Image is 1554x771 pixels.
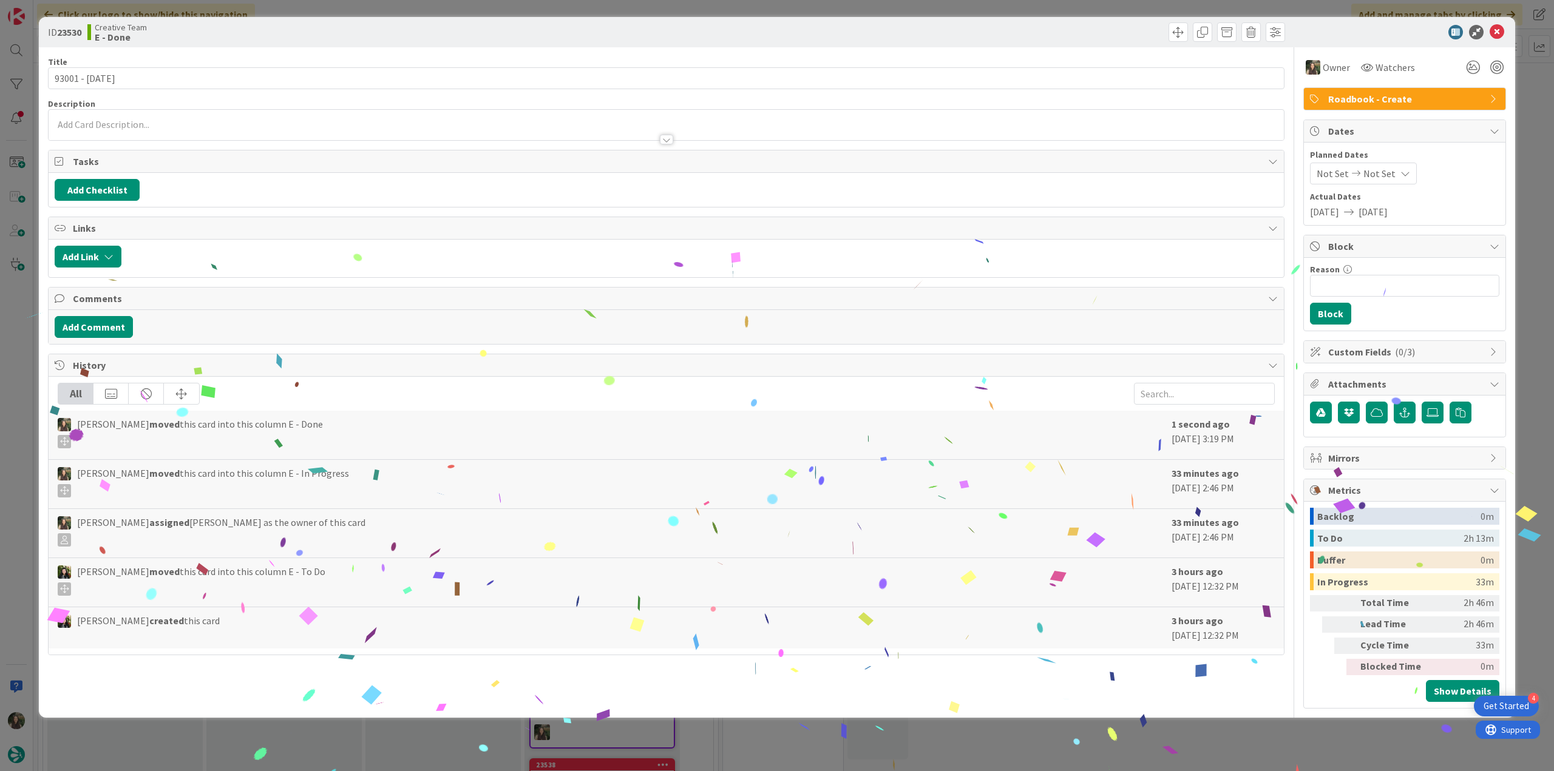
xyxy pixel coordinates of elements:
b: 3 hours ago [1172,565,1223,577]
div: 33m [1432,638,1494,654]
span: Attachments [1328,377,1484,391]
div: [DATE] 2:46 PM [1172,466,1275,502]
img: IG [58,467,71,480]
b: 3 hours ago [1172,614,1223,627]
div: Get Started [1484,700,1529,712]
div: In Progress [1317,573,1476,590]
span: Links [73,221,1262,235]
div: Cycle Time [1360,638,1427,654]
span: [PERSON_NAME] this card into this column E - In Progress [77,466,349,497]
b: 33 minutes ago [1172,516,1239,528]
span: [PERSON_NAME] [PERSON_NAME] as the owner of this card [77,515,365,547]
label: Reason [1310,264,1340,275]
div: 33m [1476,573,1494,590]
div: 0m [1481,508,1494,525]
div: Open Get Started checklist, remaining modules: 4 [1474,696,1539,716]
div: Blocked Time [1360,659,1427,675]
span: ( 0/3 ) [1395,346,1415,358]
div: [DATE] 12:32 PM [1172,613,1275,642]
span: Block [1328,239,1484,254]
img: IG [1306,60,1320,75]
img: BC [58,614,71,628]
img: BC [58,565,71,579]
div: [DATE] 2:46 PM [1172,515,1275,551]
b: created [149,614,184,627]
div: [DATE] 3:19 PM [1172,417,1275,453]
label: Title [48,56,67,67]
span: [PERSON_NAME] this card into this column E - Done [77,417,323,448]
div: 4 [1528,693,1539,704]
button: Show Details [1426,680,1499,702]
button: Add Link [55,246,121,268]
div: 0m [1432,659,1494,675]
span: Support [25,2,55,16]
div: 2h 46m [1432,616,1494,633]
button: Add Comment [55,316,133,338]
div: [DATE] 12:32 PM [1172,564,1275,601]
div: Total Time [1360,595,1427,611]
span: Creative Team [95,22,147,32]
span: Not Set [1363,166,1396,181]
div: Backlog [1317,508,1481,525]
b: 1 second ago [1172,418,1230,430]
button: Add Checklist [55,179,140,201]
button: Block [1310,303,1351,325]
div: 0m [1481,551,1494,568]
span: Watchers [1376,60,1415,75]
span: Tasks [73,154,1262,169]
b: moved [149,418,180,430]
div: To Do [1317,530,1464,547]
span: Mirrors [1328,451,1484,465]
b: 33 minutes ago [1172,467,1239,479]
span: ID [48,25,81,39]
span: Comments [73,291,1262,306]
div: Buffer [1317,551,1481,568]
span: History [73,358,1262,372]
img: IG [58,418,71,431]
b: moved [149,467,180,479]
div: 2h 46m [1432,595,1494,611]
b: 23530 [57,26,81,38]
span: [PERSON_NAME] this card [77,613,220,628]
span: Roadbook - Create [1328,92,1484,106]
img: IG [58,516,71,530]
b: E - Done [95,32,147,42]
span: [DATE] [1310,204,1339,219]
input: type card name here... [48,67,1284,89]
b: assigned [149,516,189,528]
span: Description [48,98,95,109]
span: Planned Dates [1310,149,1499,161]
div: Lead Time [1360,616,1427,633]
span: Dates [1328,124,1484,138]
div: 2h 13m [1464,530,1494,547]
span: [DATE] [1359,204,1388,219]
span: Owner [1323,60,1350,75]
input: Search... [1134,383,1275,405]
span: Not Set [1317,166,1349,181]
div: All [58,383,93,404]
span: [PERSON_NAME] this card into this column E - To Do [77,564,325,596]
b: moved [149,565,180,577]
span: Custom Fields [1328,345,1484,359]
span: Metrics [1328,483,1484,497]
span: Actual Dates [1310,190,1499,203]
